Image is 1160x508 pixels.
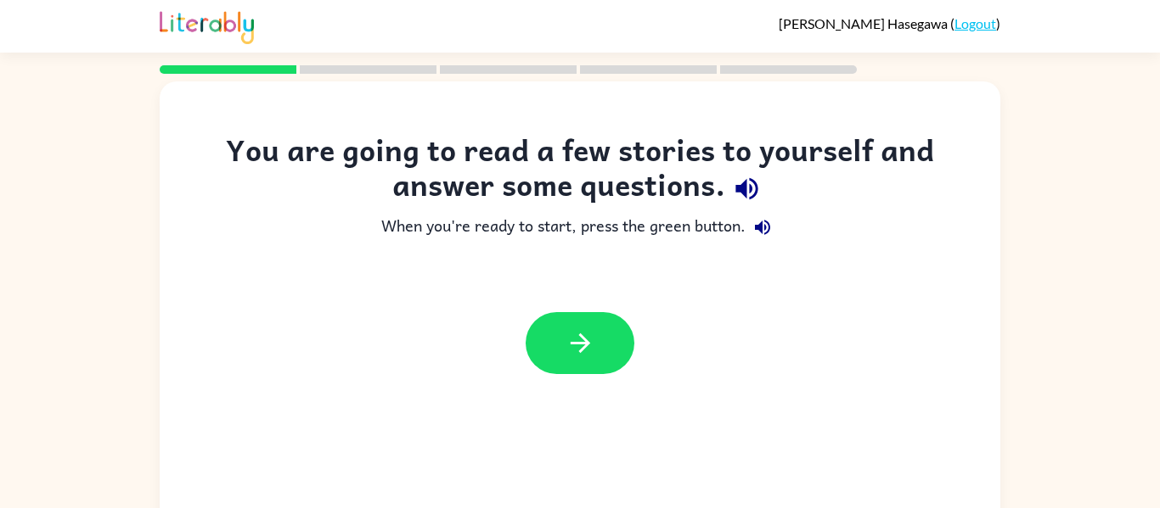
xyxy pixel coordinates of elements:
div: When you're ready to start, press the green button. [194,210,966,244]
a: Logout [954,15,996,31]
div: ( ) [779,15,1000,31]
span: [PERSON_NAME] Hasegawa [779,15,950,31]
img: Literably [160,7,254,44]
div: You are going to read a few stories to yourself and answer some questions. [194,132,966,210]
